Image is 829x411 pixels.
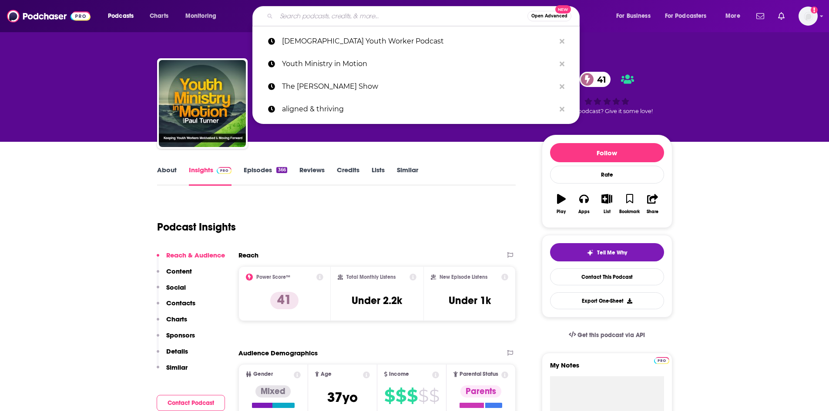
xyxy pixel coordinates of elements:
a: aligned & thriving [252,98,580,120]
h3: Under 1k [449,294,491,307]
p: Youth Ministry in Motion [282,53,555,75]
span: $ [396,389,406,403]
img: Podchaser - Follow, Share and Rate Podcasts [7,8,91,24]
a: Pro website [654,356,669,364]
svg: Add a profile image [811,7,818,13]
a: Contact This Podcast [550,268,664,285]
img: Youth Ministry In Motion [159,60,246,147]
p: Volunteer Youth Worker Podcast [282,30,555,53]
p: aligned & thriving [282,98,555,120]
span: Logged in as luilaking [799,7,818,26]
button: Share [641,188,664,220]
img: tell me why sparkle [587,249,594,256]
button: Play [550,188,573,220]
button: Show profile menu [799,7,818,26]
div: Search podcasts, credits, & more... [261,6,588,26]
img: Podchaser Pro [654,357,669,364]
a: Show notifications dropdown [775,9,788,23]
a: Get this podcast via API [562,324,652,346]
div: Rate [550,166,664,184]
button: Content [157,267,192,283]
button: List [595,188,618,220]
h1: Podcast Insights [157,221,236,234]
span: Age [321,371,332,377]
div: Bookmark [619,209,640,214]
button: Contacts [157,299,195,315]
a: Reviews [299,166,325,186]
div: 366 [276,167,287,173]
p: Social [166,283,186,291]
p: Sponsors [166,331,195,339]
a: Similar [397,166,418,186]
button: open menu [719,9,751,23]
span: For Podcasters [665,10,707,22]
p: Contacts [166,299,195,307]
span: More [725,10,740,22]
button: Follow [550,143,664,162]
p: Reach & Audience [166,251,225,259]
span: 41 [588,72,611,87]
span: $ [407,389,417,403]
button: open menu [610,9,661,23]
img: User Profile [799,7,818,26]
div: Play [557,209,566,214]
a: Episodes366 [244,166,287,186]
div: Mixed [255,385,291,398]
p: 41 [270,292,299,309]
a: InsightsPodchaser Pro [189,166,232,186]
button: Bookmark [618,188,641,220]
a: Credits [337,166,359,186]
span: Charts [150,10,168,22]
a: Charts [144,9,174,23]
button: Sponsors [157,331,195,347]
button: Social [157,283,186,299]
span: $ [418,389,428,403]
a: 41 [580,72,611,87]
button: Export One-Sheet [550,292,664,309]
button: open menu [659,9,719,23]
span: Get this podcast via API [577,331,645,339]
div: 41Good podcast? Give it some love! [542,66,672,120]
p: Charts [166,315,187,323]
label: My Notes [550,361,664,376]
a: Youth Ministry in Motion [252,53,580,75]
span: Good podcast? Give it some love! [561,108,653,114]
button: open menu [102,9,145,23]
div: Apps [578,209,590,214]
a: The [PERSON_NAME] Show [252,75,580,98]
span: 37 yo [327,389,358,406]
p: Details [166,347,188,355]
div: List [604,209,611,214]
button: Details [157,347,188,363]
button: Apps [573,188,595,220]
span: $ [384,389,395,403]
button: tell me why sparkleTell Me Why [550,243,664,261]
p: Content [166,267,192,275]
span: Gender [253,371,273,377]
span: Open Advanced [531,14,567,18]
span: Podcasts [108,10,134,22]
h2: Reach [238,251,258,259]
button: Reach & Audience [157,251,225,267]
h2: Audience Demographics [238,349,318,357]
button: Similar [157,363,188,379]
div: Parents [460,385,501,398]
a: [DEMOGRAPHIC_DATA] Youth Worker Podcast [252,30,580,53]
span: New [555,5,571,13]
div: Share [647,209,658,214]
input: Search podcasts, credits, & more... [276,9,527,23]
p: Similar [166,363,188,371]
button: Charts [157,315,187,331]
a: Show notifications dropdown [753,9,768,23]
span: Monitoring [185,10,216,22]
span: Parental Status [460,371,498,377]
a: Lists [372,166,385,186]
h2: New Episode Listens [440,274,487,280]
img: Podchaser Pro [217,167,232,174]
span: Income [389,371,409,377]
h3: Under 2.2k [352,294,402,307]
a: About [157,166,177,186]
p: The Robyn Graham Show [282,75,555,98]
